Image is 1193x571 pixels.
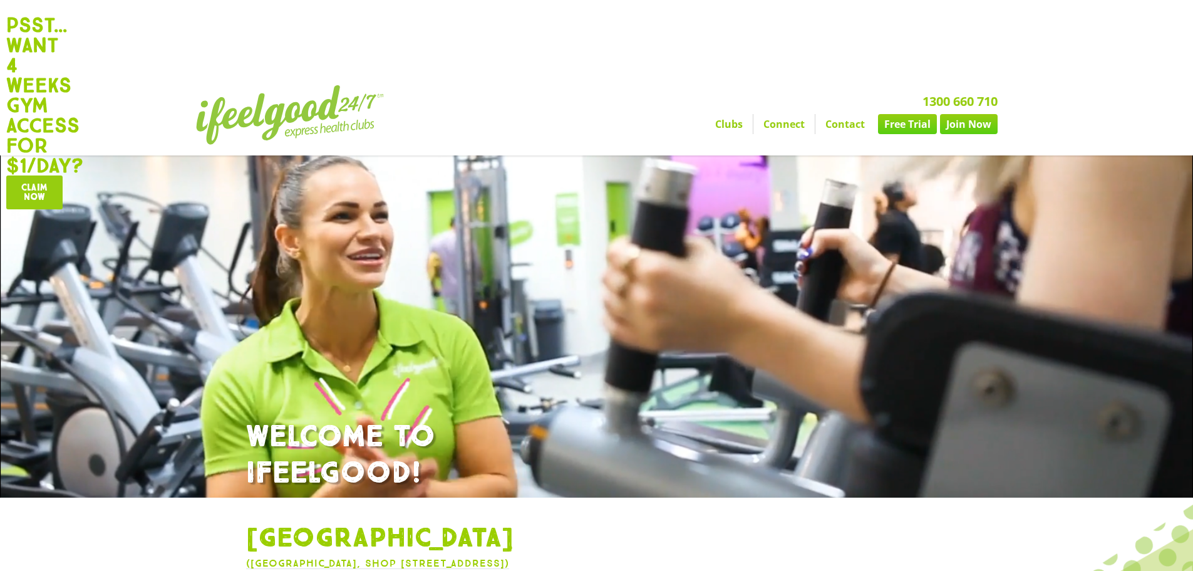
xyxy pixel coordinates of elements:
a: Join Now [940,114,998,134]
a: 1300 660 710 [922,93,998,110]
a: Contact [815,114,875,134]
span: Claim now [21,183,48,202]
nav: Menu [481,114,998,134]
a: Claim now [6,175,63,209]
a: Clubs [705,114,753,134]
h1: WELCOME TO IFEELGOOD! [246,419,948,491]
a: ([GEOGRAPHIC_DATA], Shop [STREET_ADDRESS]) [246,557,509,569]
a: Free Trial [878,114,937,134]
h1: [GEOGRAPHIC_DATA] [246,523,948,555]
a: Connect [753,114,815,134]
h2: Psst... Want 4 weeks gym access for $1/day? [6,15,56,175]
